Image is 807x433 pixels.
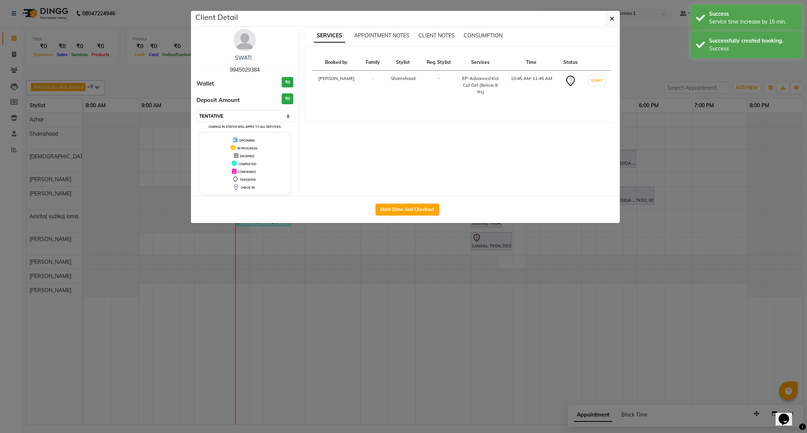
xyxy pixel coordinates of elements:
[464,32,503,39] span: CONSUMPTION
[421,71,457,100] td: -
[314,29,345,43] span: SERVICES
[709,10,797,18] div: Success
[709,45,797,53] div: Success
[241,186,255,189] span: CHECK-IN
[240,154,254,158] span: DROPPED
[457,55,504,71] th: Services
[237,146,257,150] span: IN PROGRESS
[418,32,455,39] span: CLIENT NOTES
[385,55,421,71] th: Stylist
[197,80,214,88] span: Wallet
[589,76,605,85] button: START
[208,125,281,129] small: Change in status will apply to all services.
[776,403,800,426] iframe: chat widget
[230,67,260,73] span: 9945029384
[240,178,256,182] span: TENTATIVE
[312,71,361,100] td: [PERSON_NAME]
[391,75,415,81] span: Shamshaad
[504,55,558,71] th: Time
[238,170,256,174] span: CONFIRMED
[239,139,255,142] span: UPCOMING
[504,71,558,100] td: 10:45 AM-11:45 AM
[709,18,797,26] div: Service time increase by 15 min.
[234,29,256,51] img: avatar
[282,77,293,88] h3: ₹0
[709,37,797,45] div: Successfully created booking.
[361,55,385,71] th: Family
[354,32,409,39] span: APPOINTMENT NOTES
[235,55,254,61] a: SWATI .
[195,12,238,23] h5: Client Detail
[312,55,361,71] th: Booked by
[461,75,500,95] div: EP-Advanced Kid Cut Girl (Below 8 Yrs)
[282,93,293,104] h3: ₹0
[197,96,240,105] span: Deposit Amount
[361,71,385,100] td: -
[421,55,457,71] th: Req. Stylist
[558,55,583,71] th: Status
[375,204,439,216] button: Mark Done And Checkout
[238,162,256,166] span: COMPLETED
